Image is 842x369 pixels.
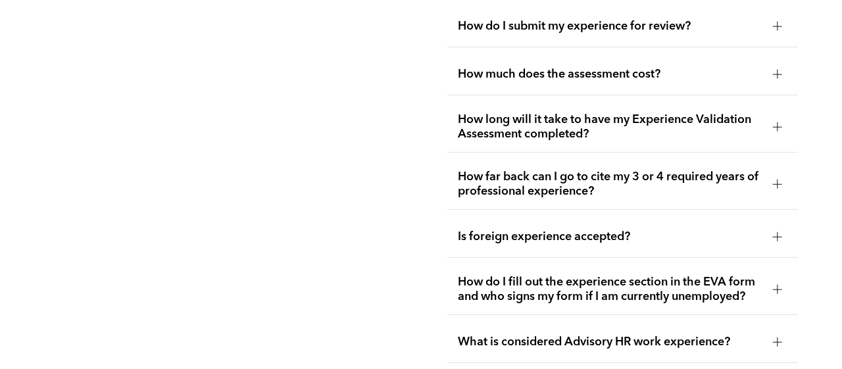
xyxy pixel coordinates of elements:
span: How long will it take to have my Experience Validation Assessment completed? [458,112,762,141]
span: How do I submit my experience for review? [458,19,762,34]
span: What is considered Advisory HR work experience? [458,335,762,349]
span: How far back can I go to cite my 3 or 4 required years of professional experience? [458,170,762,199]
span: How do I fill out the experience section in the EVA form and who signs my form if I am currently ... [458,275,762,304]
span: How much does the assessment cost? [458,67,762,82]
span: Is foreign experience accepted? [458,230,762,244]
